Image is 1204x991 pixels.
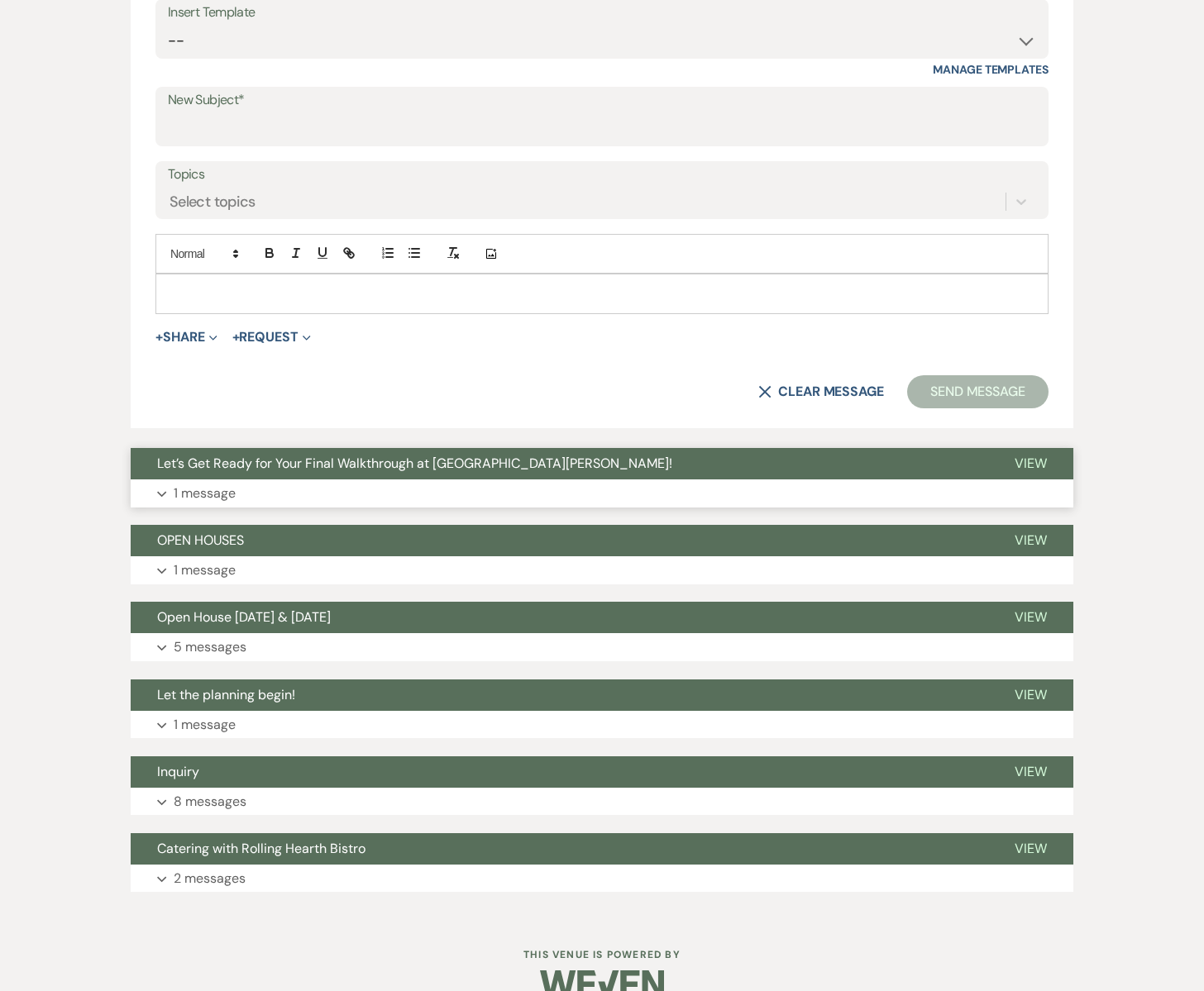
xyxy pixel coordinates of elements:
[157,686,295,703] span: Let the planning begin!
[131,756,988,788] button: Inquiry
[157,531,244,549] span: OPEN HOUSES
[933,62,1049,77] a: Manage Templates
[155,331,163,344] span: +
[174,636,246,658] p: 5 messages
[174,560,236,581] p: 1 message
[170,191,256,213] div: Select topics
[232,331,311,344] button: Request
[131,679,988,711] button: Let the planning begin!
[131,633,1073,661] button: 5 messages
[1015,608,1047,626] span: View
[988,602,1073,633] button: View
[157,608,331,626] span: Open House [DATE] & [DATE]
[988,833,1073,865] button: View
[168,88,1036,112] label: New Subject*
[131,865,1073,893] button: 2 messages
[168,1,1036,25] div: Insert Template
[131,525,988,556] button: OPEN HOUSES
[988,448,1073,479] button: View
[174,483,236,504] p: 1 message
[131,833,988,865] button: Catering with Rolling Hearth Bistro
[157,763,199,780] span: Inquiry
[1015,840,1047,857] span: View
[232,331,240,344] span: +
[168,163,1036,187] label: Topics
[758,385,884,398] button: Clear message
[131,556,1073,584] button: 1 message
[155,331,217,344] button: Share
[988,756,1073,788] button: View
[1015,455,1047,472] span: View
[157,455,672,472] span: Let’s Get Ready for Your Final Walkthrough at [GEOGRAPHIC_DATA][PERSON_NAME]!
[131,602,988,633] button: Open House [DATE] & [DATE]
[988,679,1073,711] button: View
[1015,763,1047,780] span: View
[1015,531,1047,549] span: View
[131,479,1073,507] button: 1 message
[907,375,1049,408] button: Send Message
[988,525,1073,556] button: View
[131,448,988,479] button: Let’s Get Ready for Your Final Walkthrough at [GEOGRAPHIC_DATA][PERSON_NAME]!
[174,868,246,889] p: 2 messages
[131,711,1073,739] button: 1 message
[131,788,1073,816] button: 8 messages
[157,840,365,857] span: Catering with Rolling Hearth Bistro
[1015,686,1047,703] span: View
[174,791,246,812] p: 8 messages
[174,714,236,736] p: 1 message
